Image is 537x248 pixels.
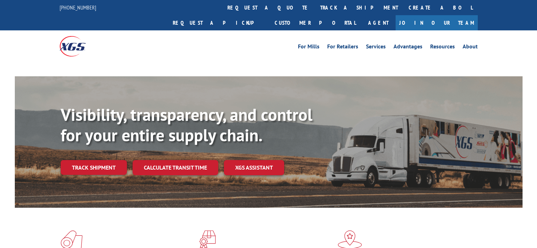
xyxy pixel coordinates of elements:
[269,15,361,30] a: Customer Portal
[224,160,284,175] a: XGS ASSISTANT
[430,44,455,52] a: Resources
[298,44,319,52] a: For Mills
[366,44,386,52] a: Services
[396,15,478,30] a: Join Our Team
[327,44,358,52] a: For Retailers
[61,104,312,146] b: Visibility, transparency, and control for your entire supply chain.
[61,160,127,175] a: Track shipment
[167,15,269,30] a: Request a pickup
[60,4,96,11] a: [PHONE_NUMBER]
[133,160,218,175] a: Calculate transit time
[463,44,478,52] a: About
[393,44,422,52] a: Advantages
[361,15,396,30] a: Agent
